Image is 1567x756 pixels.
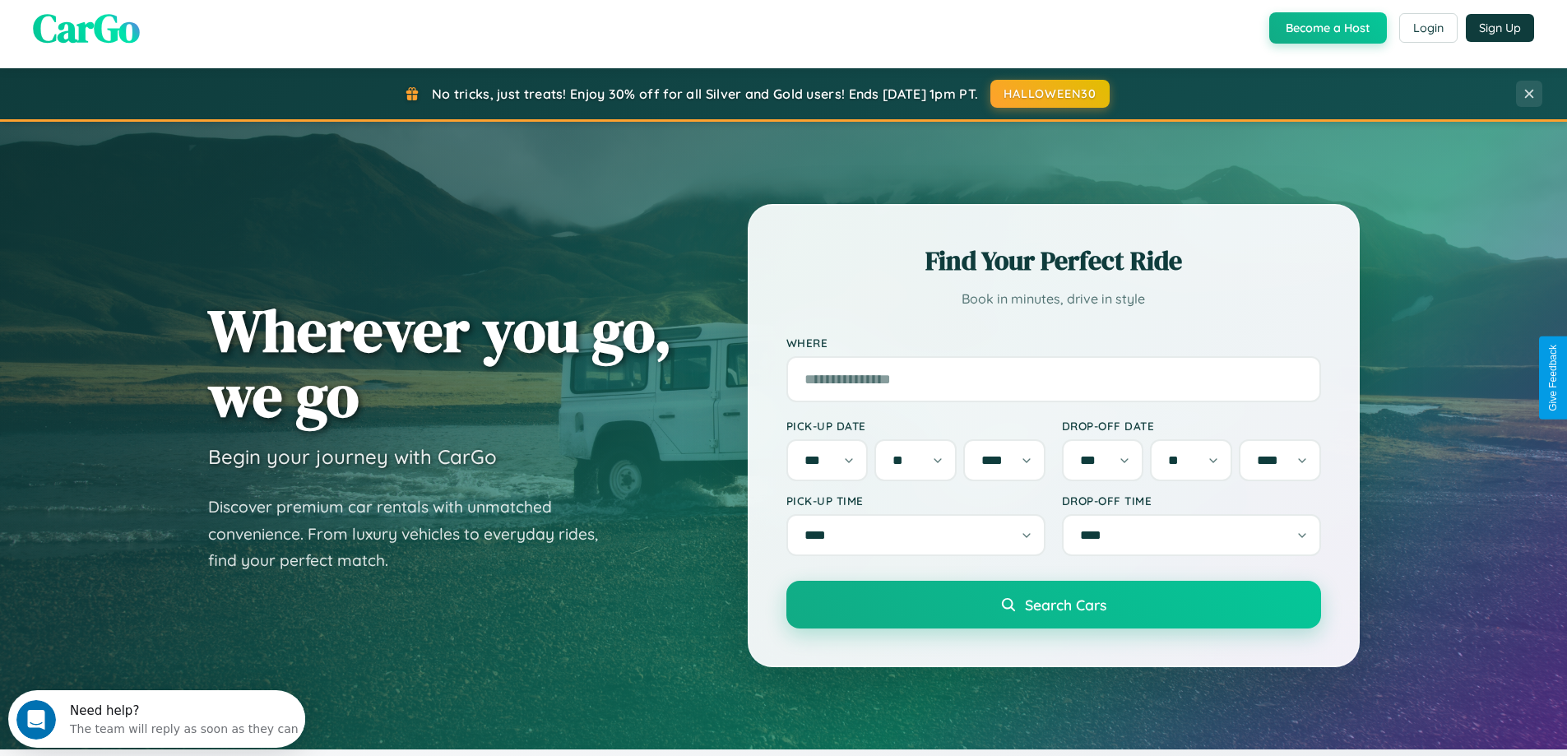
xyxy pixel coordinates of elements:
[8,690,305,748] iframe: Intercom live chat discovery launcher
[1025,596,1106,614] span: Search Cars
[16,700,56,740] iframe: Intercom live chat
[1399,13,1458,43] button: Login
[1062,494,1321,508] label: Drop-off Time
[786,243,1321,279] h2: Find Your Perfect Ride
[208,494,619,574] p: Discover premium car rentals with unmatched convenience. From luxury vehicles to everyday rides, ...
[786,419,1045,433] label: Pick-up Date
[786,581,1321,628] button: Search Cars
[786,494,1045,508] label: Pick-up Time
[1062,419,1321,433] label: Drop-off Date
[990,80,1110,108] button: HALLOWEEN30
[1547,345,1559,411] div: Give Feedback
[786,336,1321,350] label: Where
[7,7,306,52] div: Open Intercom Messenger
[432,86,978,102] span: No tricks, just treats! Enjoy 30% off for all Silver and Gold users! Ends [DATE] 1pm PT.
[1269,12,1387,44] button: Become a Host
[1466,14,1534,42] button: Sign Up
[62,14,290,27] div: Need help?
[33,1,140,55] span: CarGo
[786,287,1321,311] p: Book in minutes, drive in style
[208,298,672,428] h1: Wherever you go, we go
[208,444,497,469] h3: Begin your journey with CarGo
[62,27,290,44] div: The team will reply as soon as they can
